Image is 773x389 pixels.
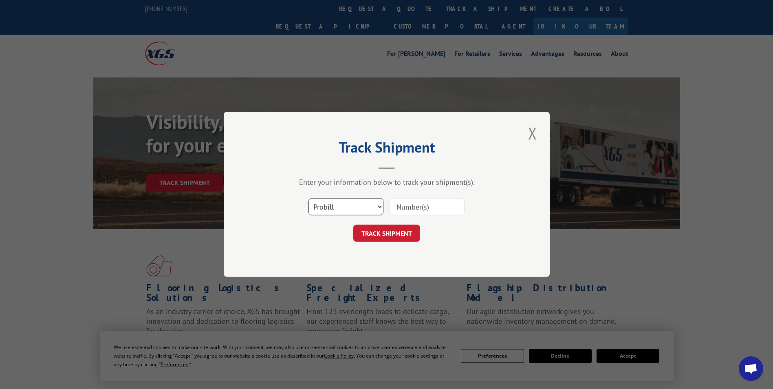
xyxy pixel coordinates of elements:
a: Open chat [739,356,763,381]
div: Enter your information below to track your shipment(s). [264,178,509,187]
button: Close modal [526,122,540,144]
h2: Track Shipment [264,141,509,157]
input: Number(s) [390,199,465,216]
button: TRACK SHIPMENT [353,225,420,242]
